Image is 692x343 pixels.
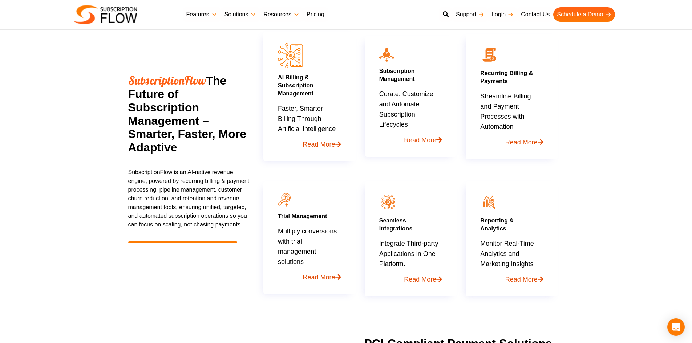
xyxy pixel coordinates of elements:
[183,7,221,22] a: Features
[278,134,341,150] a: Read More
[278,74,313,97] a: AI Billing & Subscription Management
[480,269,543,285] a: Read More
[480,238,543,285] p: Monitor Real-Time Analytics and Marketing Insights
[278,267,341,282] a: Read More
[303,7,328,22] a: Pricing
[379,238,442,285] p: Integrate Third-party Applications in One Platform.
[379,269,442,285] a: Read More
[260,7,303,22] a: Resources
[128,168,250,229] p: SubscriptionFlow is an AI-native revenue engine, powered by recurring billing & payment processin...
[480,91,543,147] p: Streamline Billing and Payment Processes with Automation
[278,103,341,150] p: Faster, Smarter Billing Through Artificial Intelligence
[379,89,442,145] p: Curate, Customize and Automate Subscription Lifecycles
[278,193,291,207] img: icon11
[379,217,413,232] a: SeamlessIntegrations
[553,7,615,22] a: Schedule a Demo
[480,193,498,211] img: icon12
[480,217,514,232] a: Reporting &Analytics
[667,318,685,336] div: Open Intercom Messenger
[517,7,553,22] a: Contact Us
[278,226,341,282] p: Multiply conversions with trial management solutions
[379,68,415,82] a: Subscription Management
[379,193,397,211] img: seamless integration
[480,132,543,147] a: Read More
[74,5,137,24] img: Subscriptionflow
[452,7,488,22] a: Support
[278,213,327,219] a: Trial Management
[278,43,303,68] img: AI Billing & Subscription Managements
[480,46,498,64] img: 02
[488,7,517,22] a: Login
[379,130,442,145] a: Read More
[128,74,250,154] h2: The Future of Subscription Management – Smarter, Faster, More Adaptive
[480,70,533,84] a: Recurring Billing & Payments
[128,73,206,87] span: SubscriptionFlow
[379,48,394,62] img: icon10
[221,7,260,22] a: Solutions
